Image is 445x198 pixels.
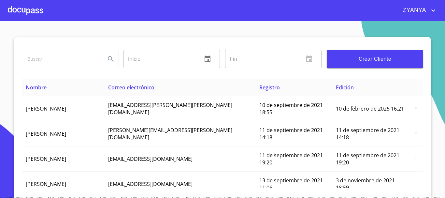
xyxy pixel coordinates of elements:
[26,105,66,112] span: [PERSON_NAME]
[22,50,100,68] input: search
[259,177,323,191] span: 13 de septiembre de 2021 11:06
[108,155,193,162] span: [EMAIL_ADDRESS][DOMAIN_NAME]
[259,101,323,116] span: 10 de septiembre de 2021 18:55
[108,101,232,116] span: [EMAIL_ADDRESS][PERSON_NAME][PERSON_NAME][DOMAIN_NAME]
[259,84,280,91] span: Registro
[103,51,119,67] button: Search
[327,50,423,68] button: Crear Cliente
[336,127,399,141] span: 11 de septiembre de 2021 14:18
[26,130,66,137] span: [PERSON_NAME]
[336,177,395,191] span: 3 de noviembre de 2021 18:59
[398,5,429,16] span: ZYANYA
[336,84,354,91] span: Edición
[108,180,193,188] span: [EMAIL_ADDRESS][DOMAIN_NAME]
[259,152,323,166] span: 11 de septiembre de 2021 19:20
[26,84,47,91] span: Nombre
[398,5,437,16] button: account of current user
[336,105,404,112] span: 10 de febrero de 2025 16:21
[26,180,66,188] span: [PERSON_NAME]
[108,127,232,141] span: [PERSON_NAME][EMAIL_ADDRESS][PERSON_NAME][DOMAIN_NAME]
[26,155,66,162] span: [PERSON_NAME]
[336,152,399,166] span: 11 de septiembre de 2021 19:20
[332,54,418,64] span: Crear Cliente
[108,84,154,91] span: Correo electrónico
[259,127,323,141] span: 11 de septiembre de 2021 14:18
